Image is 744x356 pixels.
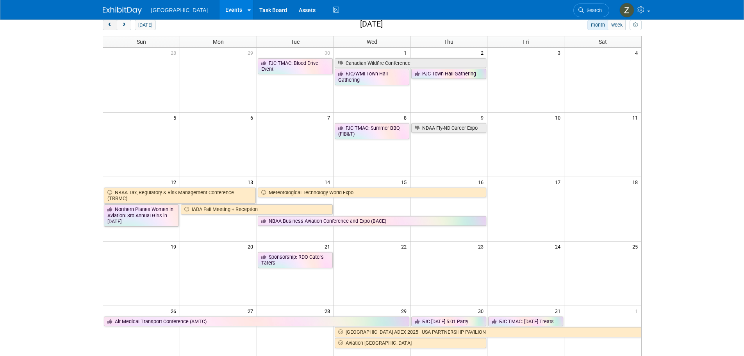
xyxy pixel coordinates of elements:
span: 7 [327,113,334,122]
a: Search [573,4,609,17]
a: FJC/WMI Town Hall Gathering [335,69,410,85]
span: 13 [247,177,257,187]
a: Canadian Wildfire Conference [335,58,487,68]
span: [GEOGRAPHIC_DATA] [151,7,208,13]
span: 30 [324,48,334,57]
a: Sponsorship: RDO Caters Taters [258,252,333,268]
button: week [608,20,626,30]
a: Air Medical Transport Conference (AMTC) [104,317,410,327]
a: Aviation [GEOGRAPHIC_DATA] [335,338,487,348]
span: 11 [632,113,641,122]
span: 25 [632,242,641,251]
a: FJC TMAC: Blood Drive Event [258,58,333,74]
span: Tue [291,39,300,45]
span: 28 [324,306,334,316]
img: ExhibitDay [103,7,142,14]
a: Northern Planes Women in Aviation: 3rd Annual Girls in [DATE] [104,204,179,227]
span: 5 [173,113,180,122]
span: 3 [557,48,564,57]
span: 20 [247,242,257,251]
button: month [587,20,608,30]
span: Sat [599,39,607,45]
span: 21 [324,242,334,251]
a: FJC [DATE] 5:01 Party [411,317,486,327]
span: Fri [523,39,529,45]
a: IADA Fall Meeting + Reception [181,204,333,215]
span: 30 [477,306,487,316]
span: 24 [554,242,564,251]
span: 29 [247,48,257,57]
img: Zoe Graham [619,3,634,18]
a: PJC Town Hall Gathering [411,69,486,79]
a: NDAA Fly-ND Career Expo [411,123,486,133]
span: 16 [477,177,487,187]
button: prev [103,20,117,30]
span: 4 [634,48,641,57]
span: Thu [444,39,453,45]
span: 8 [403,113,410,122]
i: Personalize Calendar [633,23,638,28]
span: 17 [554,177,564,187]
span: 19 [170,242,180,251]
a: Meteorological Technology World Expo [258,188,487,198]
span: 10 [554,113,564,122]
a: [GEOGRAPHIC_DATA] ADEX 2025 | USA PARTNERSHIP PAVILION [335,327,641,337]
span: 2 [480,48,487,57]
span: 18 [632,177,641,187]
h2: [DATE] [360,20,383,29]
a: NBAA Business Aviation Conference and Expo (BACE) [258,216,487,226]
button: myCustomButton [630,20,641,30]
span: 9 [480,113,487,122]
span: 12 [170,177,180,187]
button: next [117,20,131,30]
a: FJC TMAC: [DATE] Treats [488,317,563,327]
span: 14 [324,177,334,187]
span: Wed [367,39,377,45]
span: 28 [170,48,180,57]
span: Search [584,7,602,13]
span: 31 [554,306,564,316]
span: 1 [634,306,641,316]
span: 6 [250,113,257,122]
button: [DATE] [135,20,155,30]
a: FJC TMAC: Summer BBQ (FIB&T) [335,123,410,139]
a: NBAA Tax, Regulatory & Risk Management Conference (TRRMC) [104,188,256,204]
span: Sun [137,39,146,45]
span: 27 [247,306,257,316]
span: 23 [477,242,487,251]
span: 15 [400,177,410,187]
span: 22 [400,242,410,251]
span: 1 [403,48,410,57]
span: Mon [213,39,224,45]
span: 26 [170,306,180,316]
span: 29 [400,306,410,316]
